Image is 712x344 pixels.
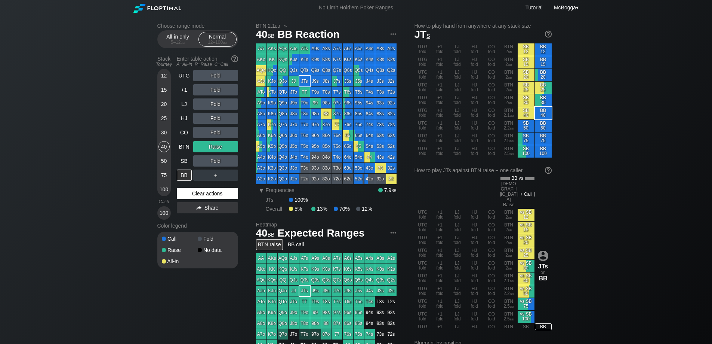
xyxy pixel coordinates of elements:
[267,130,277,141] div: K6o
[332,163,342,173] div: 73o
[386,54,397,65] div: K2s
[510,113,514,118] span: bb
[310,152,321,162] div: 94o
[198,247,234,253] div: No data
[343,54,353,65] div: K6s
[500,94,517,107] div: BTN 2
[310,98,321,108] div: 99
[193,155,238,167] div: Fold
[310,130,321,141] div: 96o
[386,141,397,152] div: 52s
[386,43,397,54] div: A2s
[299,152,310,162] div: T4o
[332,54,342,65] div: K7s
[177,141,192,152] div: BTN
[299,76,310,86] div: JTs
[414,120,431,132] div: UTG fold
[386,87,397,97] div: T2s
[544,30,552,38] img: help.32db89a4.svg
[256,152,266,162] div: A4o
[535,56,552,69] div: BB 15
[375,163,386,173] div: 33
[202,40,233,45] div: 12 – 100
[332,109,342,119] div: 87s
[321,65,332,76] div: Q8s
[500,82,517,94] div: BTN 2
[500,133,517,145] div: BTN 2.5
[267,119,277,130] div: K7o
[154,62,174,67] div: Tourney
[535,82,552,94] div: BB 25
[267,87,277,97] div: KTo
[500,56,517,69] div: BTN 2
[310,163,321,173] div: 93o
[267,109,277,119] div: K8o
[177,53,238,70] div: Enter table action
[278,130,288,141] div: Q6o
[538,250,548,261] img: icon-avatar.b40e07d9.svg
[414,28,430,40] span: JT
[510,151,514,156] span: bb
[193,84,238,95] div: Fold
[299,163,310,173] div: T3o
[289,130,299,141] div: J6o
[364,43,375,54] div: A4s
[386,76,397,86] div: J2s
[414,133,431,145] div: UTG fold
[280,23,291,29] span: »
[275,23,280,29] span: bb
[354,98,364,108] div: 95s
[198,236,234,241] div: Fold
[299,87,310,97] div: TT
[278,141,288,152] div: Q5o
[332,130,342,141] div: 76o
[364,87,375,97] div: T4s
[483,107,500,119] div: CO fold
[364,119,375,130] div: 74s
[535,69,552,81] div: BB 20
[321,98,332,108] div: 98s
[544,166,552,174] img: help.32db89a4.svg
[466,145,483,158] div: HJ fold
[158,70,170,81] div: 12
[133,4,181,13] img: Floptimal logo
[332,98,342,108] div: 97s
[289,141,299,152] div: J5o
[466,133,483,145] div: HJ fold
[158,98,170,110] div: 20
[162,40,194,45] div: 5 – 12
[483,69,500,81] div: CO fold
[386,109,397,119] div: 82s
[375,65,386,76] div: Q3s
[483,94,500,107] div: CO fold
[414,69,431,81] div: UTG fold
[267,76,277,86] div: KJo
[158,170,170,181] div: 75
[267,65,277,76] div: KQo
[518,43,534,56] div: SB 12
[289,54,299,65] div: KJs
[310,76,321,86] div: J9s
[535,43,552,56] div: BB 12
[552,3,580,12] div: ▾
[354,141,364,152] div: 55
[449,107,466,119] div: LJ fold
[375,43,386,54] div: A3s
[389,30,397,38] img: ellipsis.fd386fe8.svg
[500,69,517,81] div: BTN 2
[483,120,500,132] div: CO fold
[432,94,449,107] div: +1 fold
[449,82,466,94] div: LJ fold
[449,56,466,69] div: LJ fold
[364,141,375,152] div: 54s
[321,76,332,86] div: J8s
[154,53,174,70] div: Stack
[181,40,185,45] span: bb
[321,119,332,130] div: 87o
[321,109,332,119] div: 88
[414,107,431,119] div: UTG fold
[267,54,277,65] div: KK
[500,43,517,56] div: BTN 2
[518,82,534,94] div: SB 25
[466,82,483,94] div: HJ fold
